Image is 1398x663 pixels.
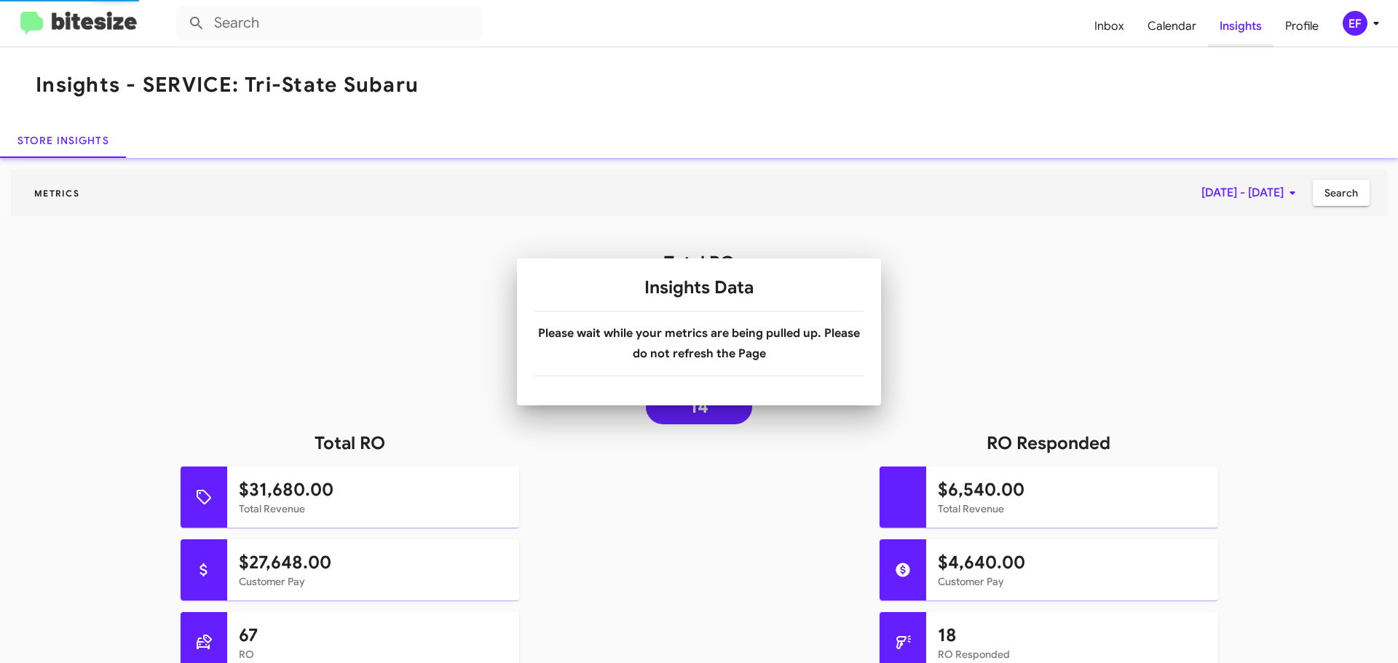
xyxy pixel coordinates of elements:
[938,478,1207,501] h1: $6,540.00
[534,276,864,299] h1: Insights Data
[239,647,508,662] mat-card-subtitle: RO
[938,501,1207,516] mat-card-subtitle: Total Revenue
[1324,180,1358,206] span: Search
[1343,11,1367,36] div: EF
[1201,180,1301,206] span: [DATE] - [DATE]
[1136,5,1208,47] span: Calendar
[538,326,860,361] b: Please wait while your metrics are being pulled up. Please do not refresh the Page
[699,432,1398,455] h1: RO Responded
[938,574,1207,589] mat-card-subtitle: Customer Pay
[239,478,508,501] h1: $31,680.00
[239,574,508,589] mat-card-subtitle: Customer Pay
[23,188,91,199] span: Metrics
[239,624,508,647] h1: 67
[239,551,508,574] h1: $27,648.00
[239,501,508,516] mat-card-subtitle: Total Revenue
[1083,5,1136,47] span: Inbox
[938,647,1207,662] mat-card-subtitle: RO Responded
[938,551,1207,574] h1: $4,640.00
[36,74,419,97] h1: Insights - SERVICE: Tri-State Subaru
[1273,5,1330,47] span: Profile
[1208,5,1273,47] span: Insights
[176,6,482,41] input: Search
[690,400,708,414] span: 14
[938,624,1207,647] h1: 18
